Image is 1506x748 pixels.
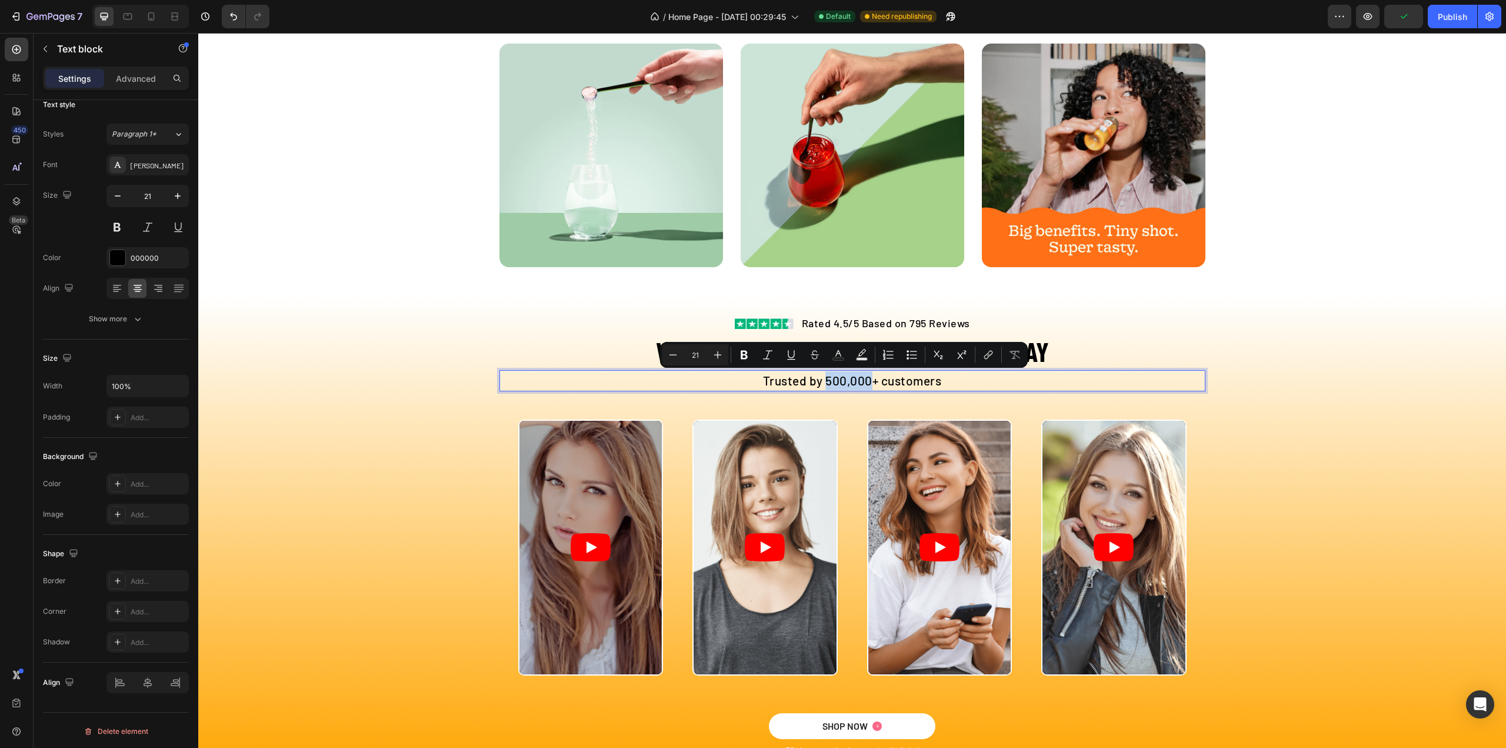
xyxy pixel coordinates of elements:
[43,188,74,204] div: Size
[895,500,935,528] button: Play
[131,160,186,171] div: [PERSON_NAME]
[43,576,66,586] div: Border
[663,11,666,23] span: /
[43,637,70,647] div: Shadow
[43,546,81,562] div: Shape
[43,412,70,423] div: Padding
[43,509,64,520] div: Image
[43,675,76,691] div: Align
[43,606,66,617] div: Corner
[84,724,148,739] div: Delete element
[301,300,1007,337] h2: Rich Text Editor. Editing area: main
[57,42,157,56] p: Text block
[43,281,76,297] div: Align
[131,637,186,648] div: Add...
[668,11,786,23] span: Home Page - [DATE] 00:29:45
[5,5,88,28] button: 7
[11,125,28,135] div: 450
[107,375,188,397] input: Auto
[43,308,189,330] button: Show more
[1438,11,1467,23] div: Publish
[43,159,58,170] div: Font
[43,478,61,489] div: Color
[116,72,156,85] p: Advanced
[112,129,156,139] span: Paragraph 1*
[131,510,186,520] div: Add...
[1428,5,1477,28] button: Publish
[1,712,1307,722] p: 30-day money-back guarantee included
[302,338,1006,357] p: Trusted by 500,000+ customers
[1466,690,1494,719] div: Open Intercom Messenger
[604,282,772,298] p: Rated 4.5/5 Based on 795 Reviews
[131,413,186,423] div: Add...
[43,351,74,367] div: Size
[537,285,595,296] img: gempages_584678309976081268-501d766c-ed5b-4b82-8732-825e4b664dc5.png
[198,33,1506,748] iframe: Design area
[89,313,144,325] div: Show more
[624,687,669,700] div: SHOP NOW
[131,253,186,264] div: 000000
[43,722,189,741] button: Delete element
[826,11,851,22] span: Default
[9,215,28,225] div: Beta
[547,500,587,528] button: Play
[131,479,186,490] div: Add...
[660,342,1028,368] div: Editor contextual toolbar
[872,11,932,22] span: Need republishing
[301,337,1007,358] div: Rich Text Editor. Editing area: main
[77,9,82,24] p: 7
[571,680,737,707] button: SHOP NOW
[106,124,189,145] button: Paragraph 1*
[721,500,761,528] button: Play
[222,5,269,28] div: Undo/Redo
[131,607,186,617] div: Add...
[372,500,412,528] button: Play
[43,252,61,263] div: Color
[131,576,186,587] div: Add...
[43,449,100,465] div: Background
[58,72,91,85] p: Settings
[43,129,64,139] div: Styles
[43,381,62,391] div: Width
[43,99,75,110] div: Text style
[302,301,1006,336] p: WHAT OUR GINGER EXPERTS HAVE TO SAY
